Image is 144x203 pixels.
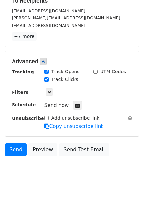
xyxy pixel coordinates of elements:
a: Send Test Email [59,143,109,156]
small: [PERSON_NAME][EMAIL_ADDRESS][DOMAIN_NAME] [12,15,120,20]
a: +7 more [12,32,37,41]
label: Track Opens [51,68,80,75]
strong: Schedule [12,102,36,107]
h5: Advanced [12,58,132,65]
a: Preview [28,143,57,156]
a: Copy unsubscribe link [44,123,104,129]
label: Add unsubscribe link [51,115,100,122]
strong: Unsubscribe [12,116,44,121]
span: Send now [44,102,69,108]
small: [EMAIL_ADDRESS][DOMAIN_NAME] [12,23,85,28]
strong: Tracking [12,69,34,74]
a: Send [5,143,27,156]
label: UTM Codes [100,68,126,75]
label: Track Clicks [51,76,78,83]
small: [EMAIL_ADDRESS][DOMAIN_NAME] [12,8,85,13]
strong: Filters [12,90,29,95]
iframe: Chat Widget [111,171,144,203]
